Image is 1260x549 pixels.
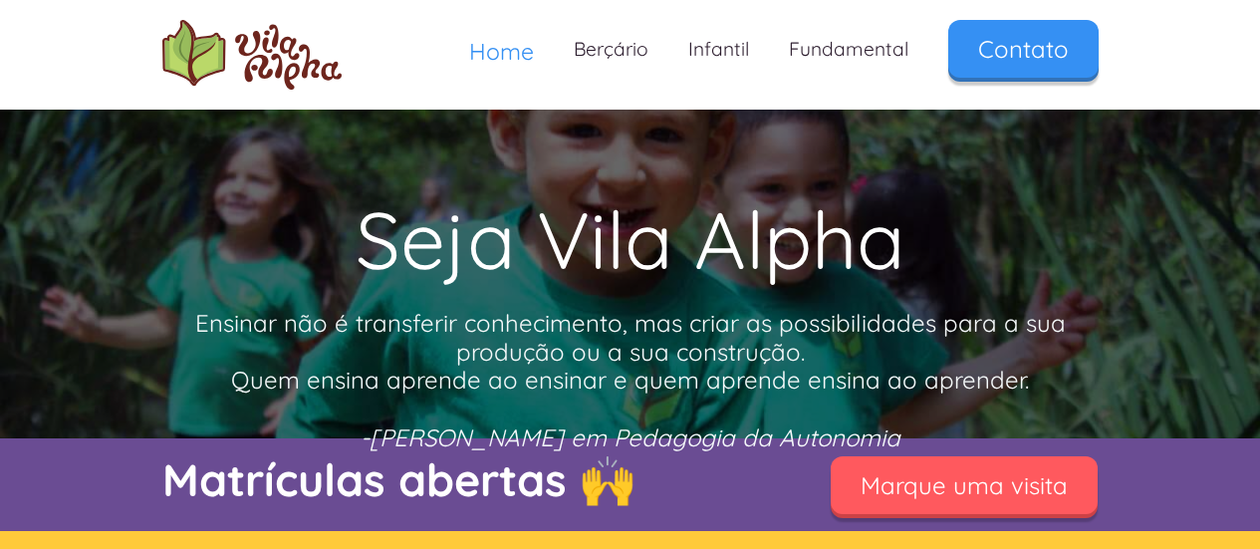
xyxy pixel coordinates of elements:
a: Home [449,20,554,83]
a: Infantil [668,20,769,79]
a: Marque uma visita [831,456,1098,514]
span: Home [469,37,534,66]
h1: Seja Vila Alpha [162,179,1099,299]
a: Contato [948,20,1099,78]
p: Ensinar não é transferir conhecimento, mas criar as possibilidades para a sua produção ou a sua c... [162,309,1099,452]
em: -[PERSON_NAME] em Pedagogia da Autonomia [361,422,900,452]
a: Berçário [554,20,668,79]
p: Matrículas abertas 🙌 [162,448,780,511]
a: home [162,20,342,90]
img: logo Escola Vila Alpha [162,20,342,90]
a: Fundamental [769,20,928,79]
